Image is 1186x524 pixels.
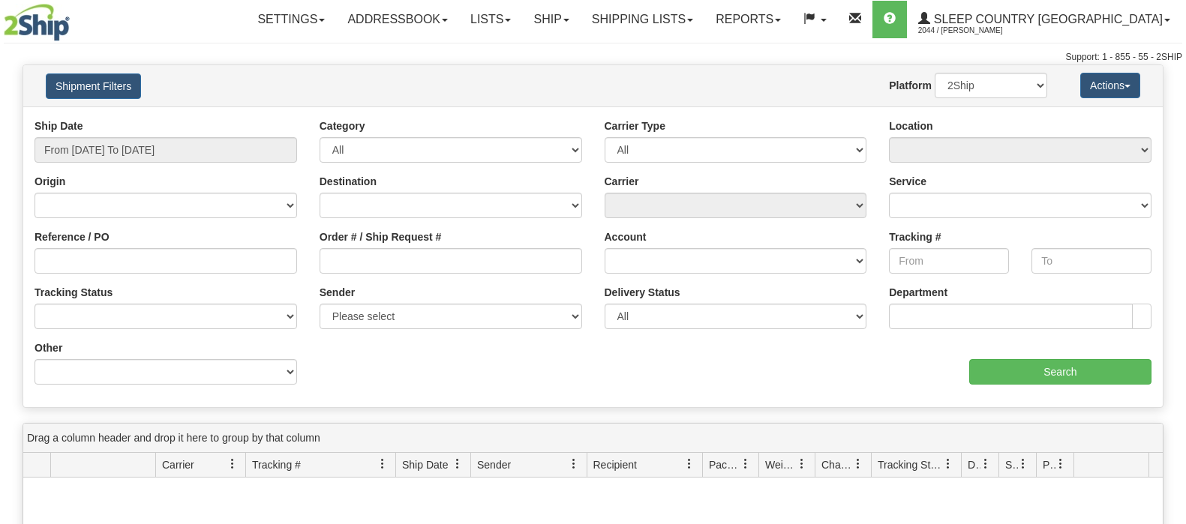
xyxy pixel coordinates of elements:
label: Carrier Type [605,118,665,133]
span: Sleep Country [GEOGRAPHIC_DATA] [930,13,1163,25]
a: Carrier filter column settings [220,451,245,477]
a: Charge filter column settings [845,451,871,477]
iframe: chat widget [1151,185,1184,338]
label: Category [320,118,365,133]
a: Lists [459,1,522,38]
img: logo2044.jpg [4,4,70,41]
input: Search [969,359,1151,385]
input: From [889,248,1009,274]
button: Shipment Filters [46,73,141,99]
span: Pickup Status [1043,457,1055,472]
label: Reference / PO [35,229,110,244]
a: Weight filter column settings [789,451,815,477]
span: Sender [477,457,511,472]
a: Delivery Status filter column settings [973,451,998,477]
input: To [1031,248,1151,274]
span: 2044 / [PERSON_NAME] [918,23,1031,38]
span: Carrier [162,457,194,472]
span: Tracking Status [878,457,943,472]
label: Destination [320,174,377,189]
label: Account [605,229,647,244]
a: Recipient filter column settings [677,451,702,477]
div: Support: 1 - 855 - 55 - 2SHIP [4,51,1182,64]
label: Location [889,118,932,133]
div: grid grouping header [23,424,1163,453]
span: Ship Date [402,457,448,472]
a: Sleep Country [GEOGRAPHIC_DATA] 2044 / [PERSON_NAME] [907,1,1181,38]
span: Charge [821,457,853,472]
label: Department [889,285,947,300]
span: Tracking # [252,457,301,472]
label: Service [889,174,926,189]
label: Ship Date [35,118,83,133]
label: Order # / Ship Request # [320,229,442,244]
label: Delivery Status [605,285,680,300]
label: Other [35,340,62,355]
span: Recipient [593,457,637,472]
a: Addressbook [336,1,459,38]
span: Packages [709,457,740,472]
a: Ship Date filter column settings [445,451,470,477]
label: Origin [35,174,65,189]
a: Tracking # filter column settings [370,451,395,477]
a: Shipment Issues filter column settings [1010,451,1036,477]
span: Weight [765,457,797,472]
a: Settings [246,1,336,38]
label: Platform [889,78,932,93]
label: Carrier [605,174,639,189]
a: Sender filter column settings [561,451,587,477]
label: Tracking # [889,229,941,244]
a: Reports [704,1,792,38]
a: Pickup Status filter column settings [1048,451,1073,477]
label: Sender [320,285,355,300]
span: Shipment Issues [1005,457,1018,472]
a: Ship [522,1,580,38]
a: Packages filter column settings [733,451,758,477]
span: Delivery Status [968,457,980,472]
label: Tracking Status [35,285,113,300]
a: Shipping lists [581,1,704,38]
button: Actions [1080,73,1140,98]
a: Tracking Status filter column settings [935,451,961,477]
